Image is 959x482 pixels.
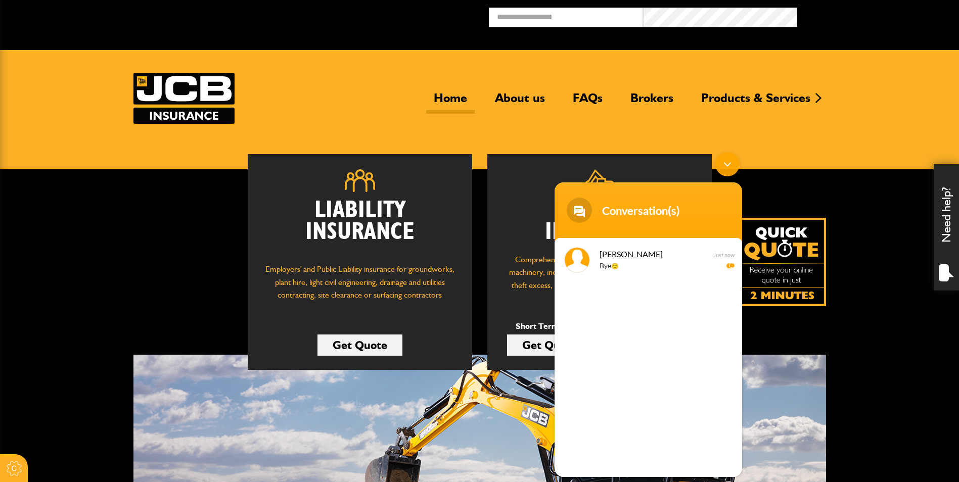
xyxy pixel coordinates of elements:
button: Broker Login [797,8,951,23]
p: Short Term Cover [507,320,592,333]
a: Products & Services [694,90,818,114]
h2: Plant Insurance [503,200,697,243]
a: Get Quote [317,334,402,356]
p: Comprehensive insurance for all makes of plant and machinery, including owned and hired in equipm... [503,253,697,305]
img: Quick Quote [738,218,826,306]
img: JCB Insurance Services logo [133,73,235,124]
p: Employers' and Public Liability insurance for groundworks, plant hire, light civil engineering, d... [263,263,457,311]
h2: Liability Insurance [263,200,457,253]
a: Get Quote [507,334,592,356]
a: FAQs [565,90,610,114]
a: Brokers [623,90,681,114]
a: Home [426,90,475,114]
iframe: SalesIQ Chatwindow [550,147,747,482]
a: About us [487,90,553,114]
a: JCB Insurance Services [133,73,235,124]
a: Get your insurance quote isn just 2-minutes [738,218,826,306]
div: Need help? [934,164,959,291]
